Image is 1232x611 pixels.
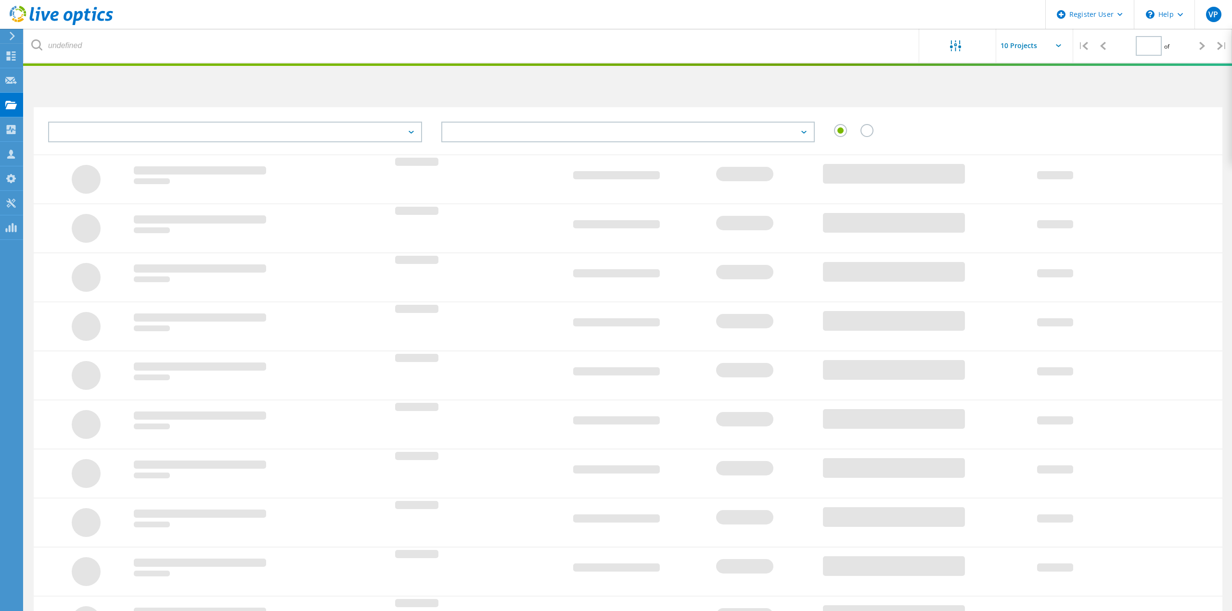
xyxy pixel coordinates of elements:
[1208,11,1218,18] span: VP
[1146,10,1155,19] svg: \n
[1212,29,1232,63] div: |
[1073,29,1093,63] div: |
[1164,42,1169,50] span: of
[10,20,113,27] a: Live Optics Dashboard
[24,29,920,62] input: undefined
